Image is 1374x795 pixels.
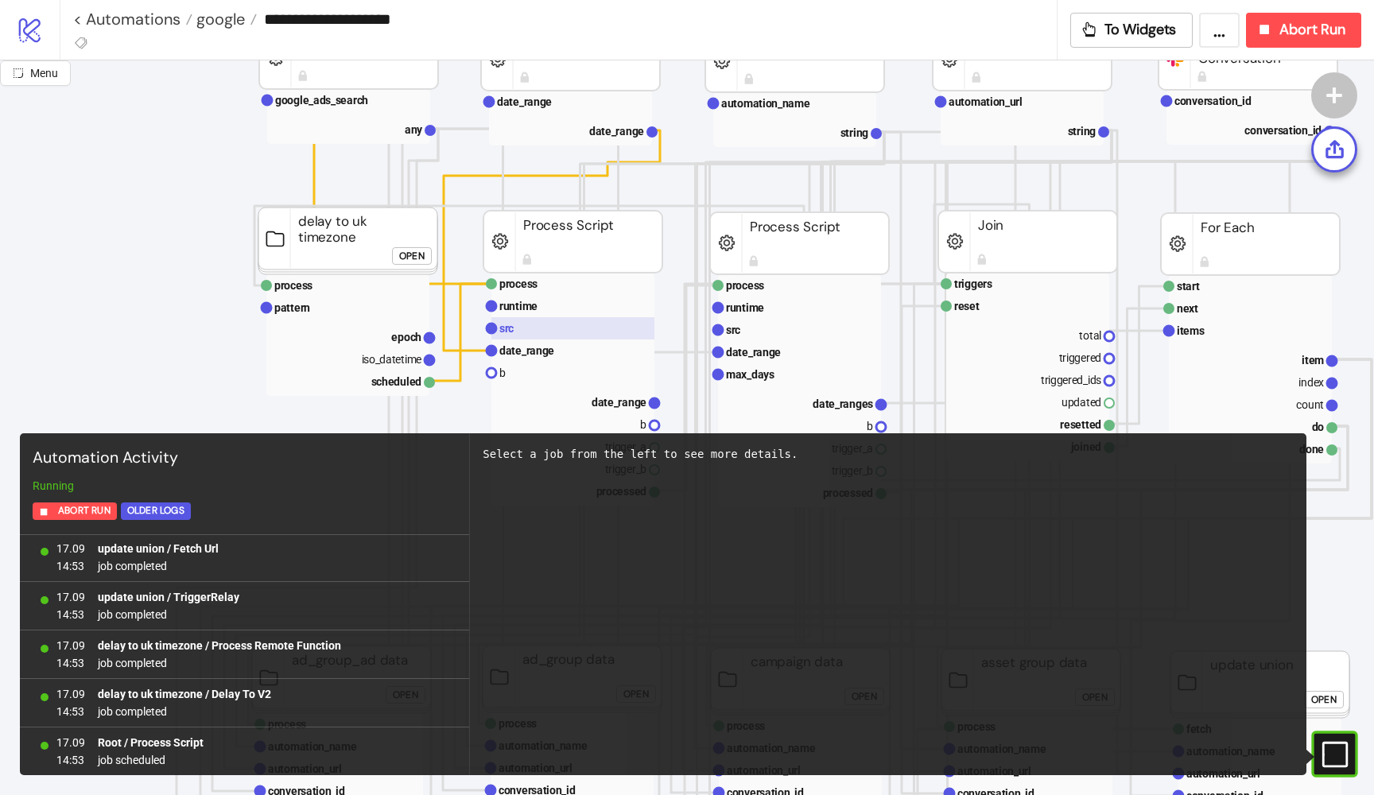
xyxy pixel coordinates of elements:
text: conversation_id [1174,95,1252,107]
text: pattern [274,301,310,314]
text: triggers [954,277,992,290]
b: update union / TriggerRelay [98,591,239,603]
button: ... [1199,13,1240,48]
span: 14:53 [56,557,85,575]
button: To Widgets [1070,13,1194,48]
span: 17.09 [56,588,85,606]
text: src [726,324,740,336]
text: start [1177,280,1200,293]
div: Older Logs [127,502,184,520]
text: any [405,123,423,136]
text: b [640,418,646,431]
span: 17.09 [56,734,85,751]
text: triggered [1059,351,1101,364]
b: delay to uk timezone / Process Remote Function [98,639,341,652]
span: 14:53 [56,703,85,720]
text: max_days [726,368,774,381]
span: job completed [98,557,219,575]
div: Open [1311,691,1337,709]
text: items [1177,324,1205,337]
span: 14:53 [56,751,85,769]
span: job completed [98,654,341,672]
span: 17.09 [56,637,85,654]
text: next [1177,302,1198,315]
span: job completed [98,703,271,720]
button: Abort Run [33,502,117,520]
text: process [499,277,538,290]
span: To Widgets [1104,21,1177,39]
span: Menu [30,67,58,79]
b: delay to uk timezone / Delay To V2 [98,688,271,700]
b: update union / Fetch Url [98,542,219,555]
text: string [840,126,869,139]
a: < Automations [73,11,192,27]
text: src [499,322,514,335]
text: triggered_ids [1041,374,1101,386]
text: index [1298,376,1324,389]
span: Abort Run [58,502,111,520]
span: job scheduled [98,751,204,769]
span: radius-bottomright [13,68,24,79]
text: runtime [499,300,538,312]
text: b [867,420,873,432]
text: reset [954,300,980,312]
text: iso_datetime [362,353,422,366]
text: b [499,366,506,379]
text: automation_url [949,95,1023,108]
b: Root / Process Script [98,736,204,749]
span: 17.09 [56,685,85,703]
text: date_range [726,346,781,359]
span: 17.09 [56,540,85,557]
text: date_range [589,125,644,138]
div: Open [399,247,425,266]
span: google [192,9,245,29]
div: Running [26,477,463,494]
text: automation_name [721,97,810,110]
button: Older Logs [121,502,191,520]
span: job completed [98,606,239,623]
button: Abort Run [1246,13,1361,48]
text: item [1302,354,1324,366]
text: runtime [726,301,764,314]
div: Automation Activity [26,440,463,477]
text: date_range [499,344,554,357]
span: 14:53 [56,606,85,623]
text: epoch [391,331,421,343]
text: date_ranges [813,397,873,410]
span: 14:53 [56,654,85,672]
text: count [1296,398,1324,411]
text: string [1068,125,1096,138]
text: date_range [497,95,552,108]
button: Open [392,247,432,265]
text: conversation_id [1244,124,1322,137]
a: google [192,11,257,27]
text: google_ads_search [275,94,368,107]
text: total [1079,329,1101,342]
text: date_range [592,396,646,409]
span: Abort Run [1279,21,1345,39]
button: Open [1304,691,1344,708]
text: process [274,279,312,292]
text: process [726,279,764,292]
div: Select a job from the left to see more details. [483,446,1294,463]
